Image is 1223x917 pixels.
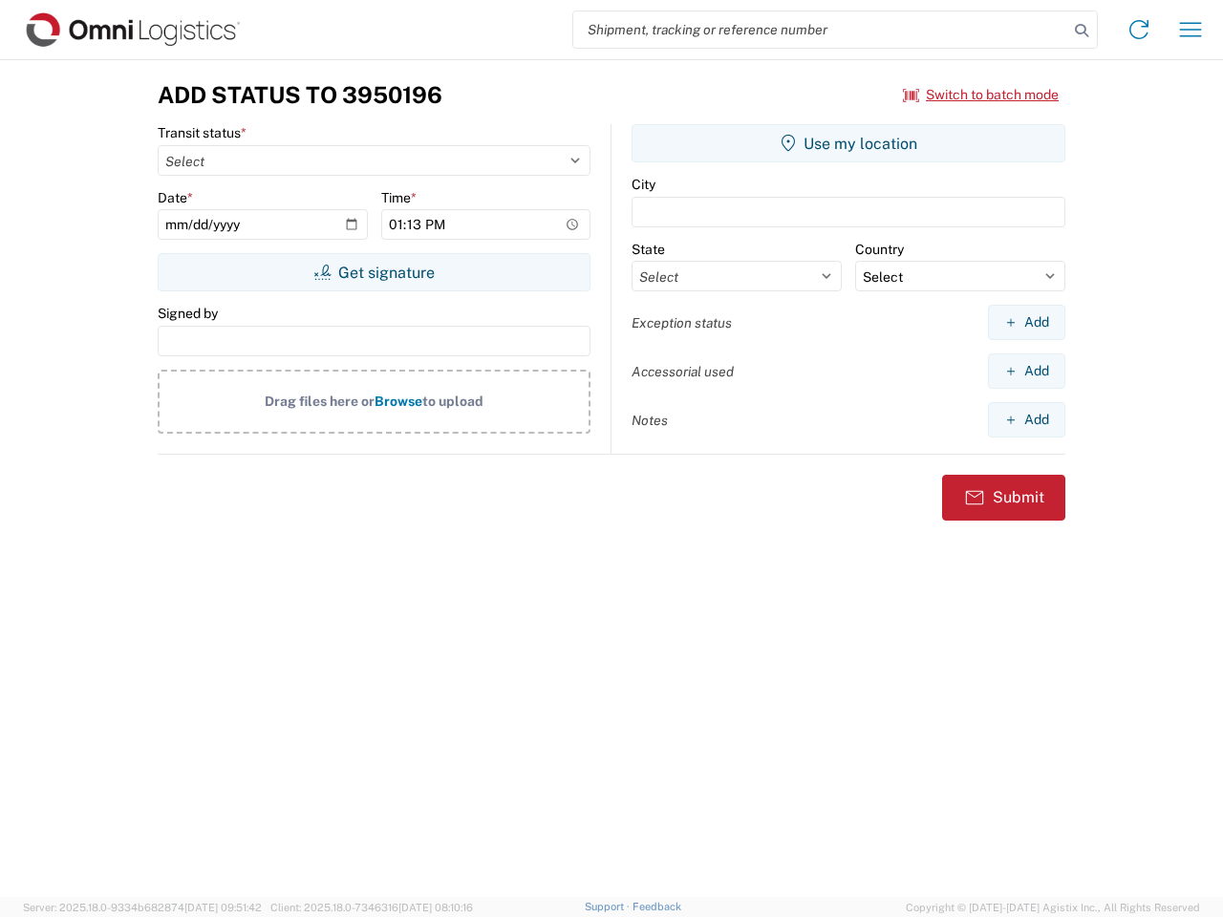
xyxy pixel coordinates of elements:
[158,81,442,109] h3: Add Status to 3950196
[158,189,193,206] label: Date
[184,902,262,913] span: [DATE] 09:51:42
[422,394,483,409] span: to upload
[375,394,422,409] span: Browse
[158,305,218,322] label: Signed by
[632,363,734,380] label: Accessorial used
[988,402,1065,437] button: Add
[573,11,1068,48] input: Shipment, tracking or reference number
[903,79,1059,111] button: Switch to batch mode
[988,353,1065,389] button: Add
[942,475,1065,521] button: Submit
[632,412,668,429] label: Notes
[632,241,665,258] label: State
[158,253,590,291] button: Get signature
[633,901,681,912] a: Feedback
[270,902,473,913] span: Client: 2025.18.0-7346316
[988,305,1065,340] button: Add
[398,902,473,913] span: [DATE] 08:10:16
[632,124,1065,162] button: Use my location
[265,394,375,409] span: Drag files here or
[585,901,633,912] a: Support
[906,899,1200,916] span: Copyright © [DATE]-[DATE] Agistix Inc., All Rights Reserved
[23,902,262,913] span: Server: 2025.18.0-9334b682874
[158,124,247,141] label: Transit status
[855,241,904,258] label: Country
[632,176,655,193] label: City
[632,314,732,331] label: Exception status
[381,189,417,206] label: Time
